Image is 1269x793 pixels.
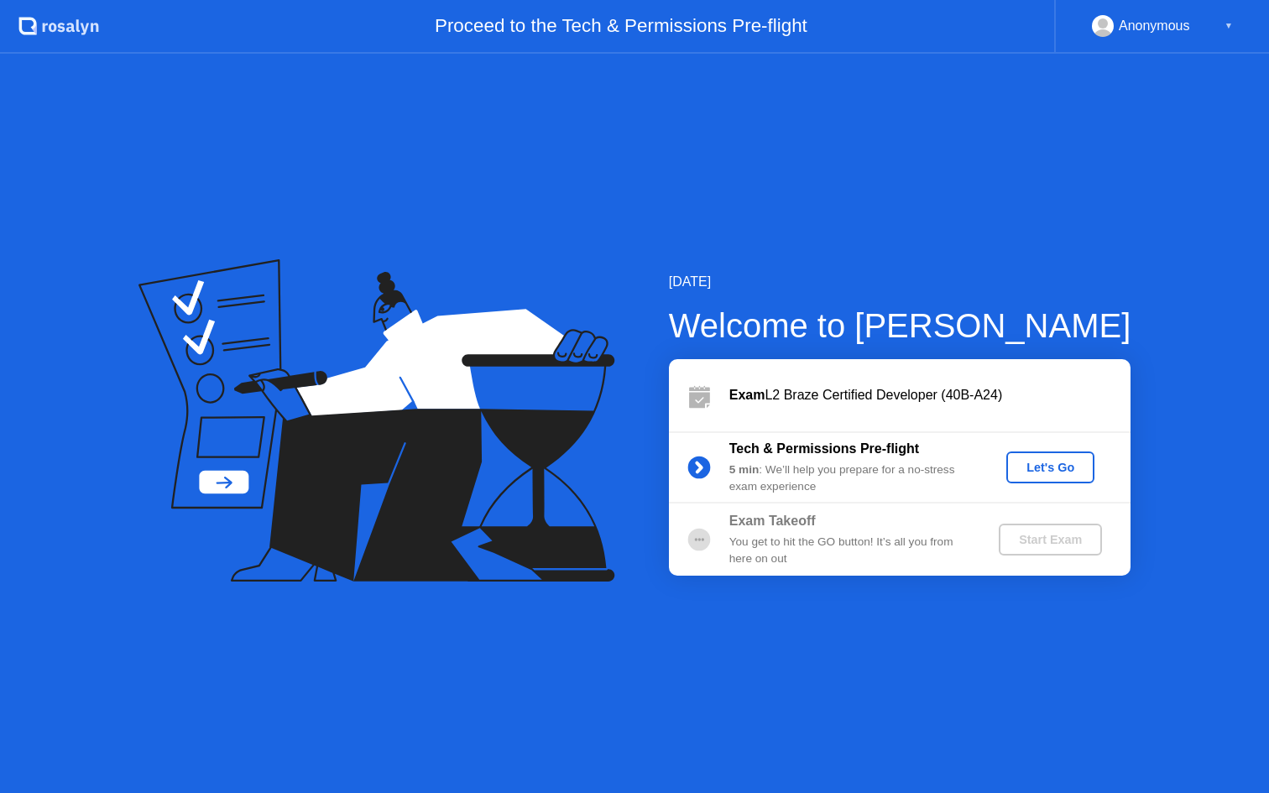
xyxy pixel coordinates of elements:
div: : We’ll help you prepare for a no-stress exam experience [729,462,971,496]
div: ▼ [1225,15,1233,37]
button: Let's Go [1006,451,1094,483]
b: Exam Takeoff [729,514,816,528]
b: 5 min [729,463,760,476]
b: Tech & Permissions Pre-flight [729,441,919,456]
b: Exam [729,388,765,402]
div: Anonymous [1119,15,1190,37]
div: L2 Braze Certified Developer (40B-A24) [729,385,1131,405]
div: Welcome to [PERSON_NAME] [669,300,1131,351]
div: [DATE] [669,272,1131,292]
div: You get to hit the GO button! It’s all you from here on out [729,534,971,568]
div: Start Exam [1005,533,1095,546]
button: Start Exam [999,524,1102,556]
div: Let's Go [1013,461,1088,474]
